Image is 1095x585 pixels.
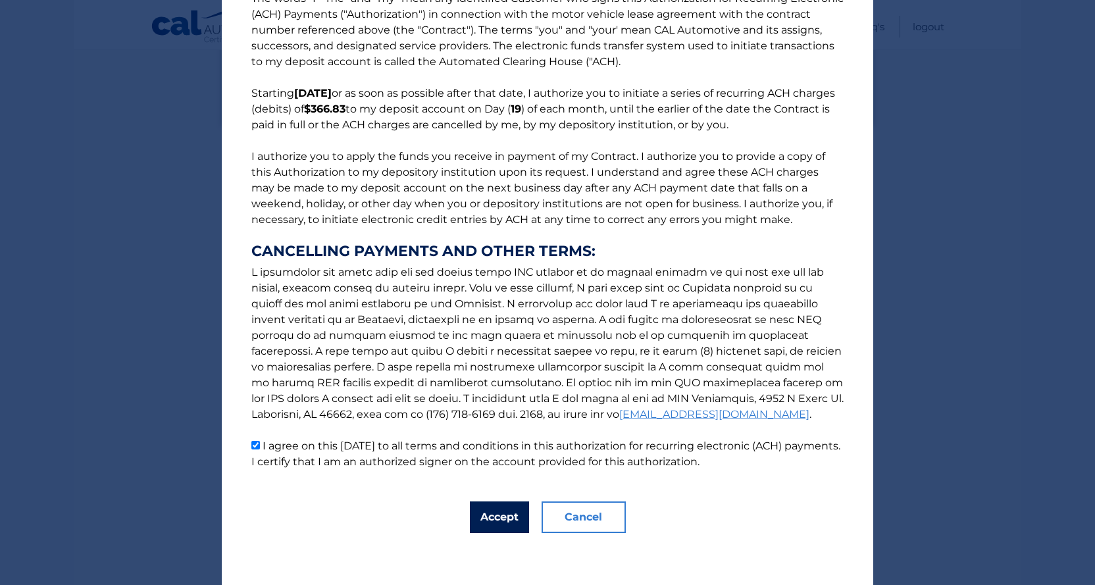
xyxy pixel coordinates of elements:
button: Accept [470,501,529,533]
strong: CANCELLING PAYMENTS AND OTHER TERMS: [251,243,844,259]
b: $366.83 [304,103,345,115]
b: 19 [511,103,521,115]
b: [DATE] [294,87,332,99]
label: I agree on this [DATE] to all terms and conditions in this authorization for recurring electronic... [251,440,840,468]
button: Cancel [542,501,626,533]
a: [EMAIL_ADDRESS][DOMAIN_NAME] [619,408,809,420]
